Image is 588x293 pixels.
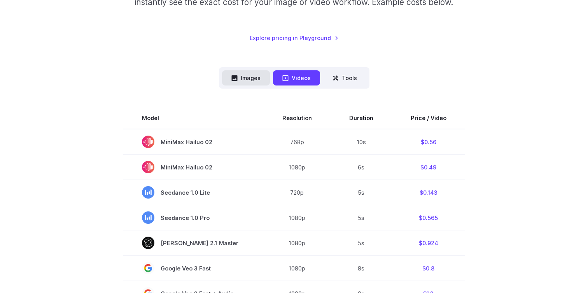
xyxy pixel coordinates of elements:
[142,262,245,274] span: Google Veo 3 Fast
[392,155,465,180] td: $0.49
[264,107,331,129] th: Resolution
[142,136,245,148] span: MiniMax Hailuo 02
[264,180,331,205] td: 720p
[142,237,245,249] span: [PERSON_NAME] 2.1 Master
[331,256,392,281] td: 8s
[331,129,392,155] td: 10s
[392,180,465,205] td: $0.143
[331,107,392,129] th: Duration
[323,70,366,85] button: Tools
[392,230,465,256] td: $0.924
[264,129,331,155] td: 768p
[222,70,270,85] button: Images
[264,155,331,180] td: 1080p
[392,129,465,155] td: $0.56
[123,107,264,129] th: Model
[392,205,465,230] td: $0.565
[142,186,245,199] span: Seedance 1.0 Lite
[331,230,392,256] td: 5s
[392,107,465,129] th: Price / Video
[142,161,245,173] span: MiniMax Hailuo 02
[331,155,392,180] td: 6s
[250,33,339,42] a: Explore pricing in Playground
[264,205,331,230] td: 1080p
[273,70,320,85] button: Videos
[392,256,465,281] td: $0.8
[264,230,331,256] td: 1080p
[142,211,245,224] span: Seedance 1.0 Pro
[331,205,392,230] td: 5s
[331,180,392,205] td: 5s
[264,256,331,281] td: 1080p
